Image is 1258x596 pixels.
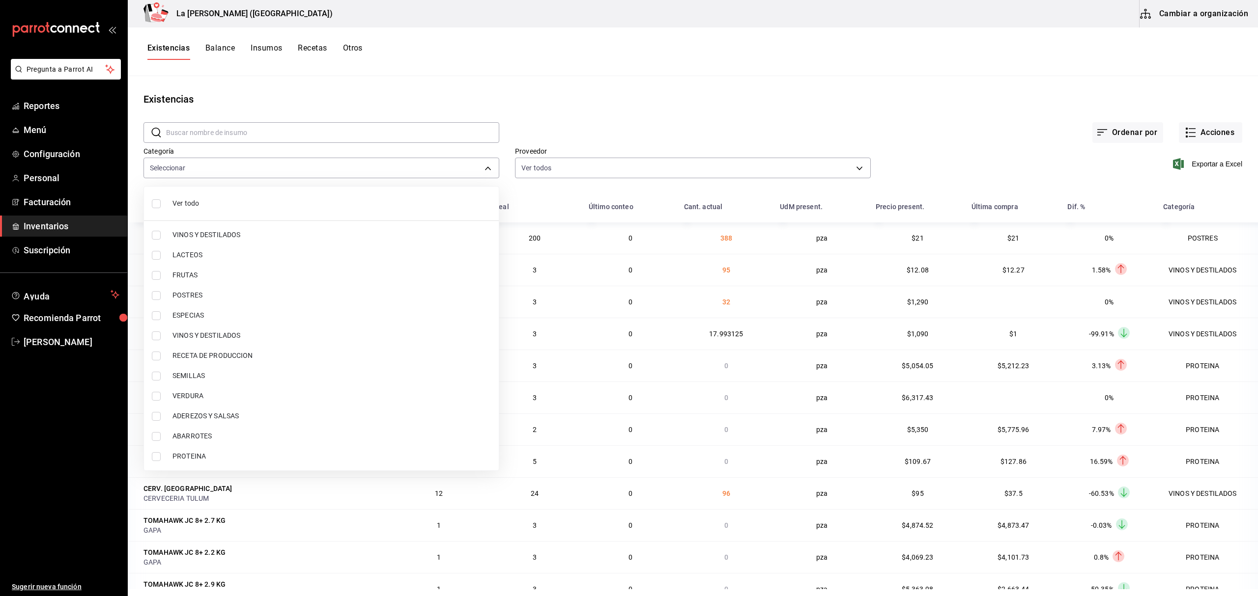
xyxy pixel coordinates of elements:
span: ADEREZOS Y SALSAS [172,411,491,421]
span: VINOS Y DESTILADOS [172,230,491,240]
span: ESPECIAS [172,310,491,321]
span: VINOS Y DESTILADOS [172,330,491,341]
span: VERDURA [172,391,491,401]
span: Ver todo [172,198,491,209]
span: SEMILLAS [172,371,491,381]
span: RECETA DE PRODUCCION [172,351,491,361]
span: FRUTAS [172,270,491,280]
span: ABARROTES [172,431,491,441]
span: PROTEINA [172,451,491,461]
span: POSTRES [172,290,491,300]
span: LACTEOS [172,250,491,260]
